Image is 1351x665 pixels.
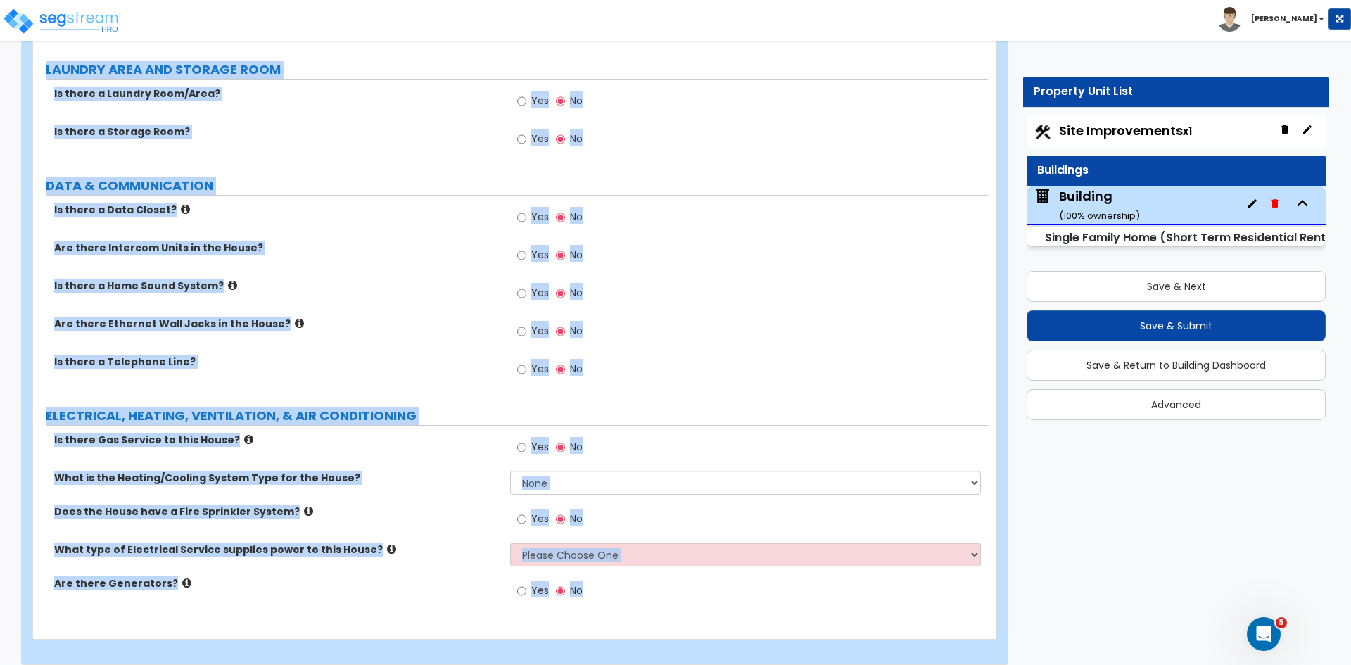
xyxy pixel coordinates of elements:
[531,324,549,338] span: Yes
[295,318,304,329] i: click for more info!
[531,512,549,526] span: Yes
[1027,271,1326,302] button: Save & Next
[244,434,253,445] i: click for more info!
[54,355,500,369] label: Is there a Telephone Line?
[1027,350,1326,381] button: Save & Return to Building Dashboard
[556,94,565,109] input: No
[517,248,526,263] input: Yes
[1045,229,1342,246] small: Single Family Home (Short Term Residential Rental)
[54,203,500,217] label: Is there a Data Closet?
[1183,124,1192,139] small: x1
[2,7,122,35] img: logo_pro_r.png
[570,362,583,376] span: No
[181,204,190,215] i: click for more info!
[531,210,549,224] span: Yes
[1059,122,1192,139] span: Site Improvements
[46,177,988,195] label: DATA & COMMUNICATION
[556,248,565,263] input: No
[517,440,526,455] input: Yes
[54,471,500,485] label: What is the Heating/Cooling System Type for the House?
[387,544,396,555] i: click for more info!
[1027,389,1326,420] button: Advanced
[54,279,500,293] label: Is there a Home Sound System?
[517,94,526,109] input: Yes
[1276,617,1287,628] span: 5
[1059,187,1140,223] div: Building
[570,583,583,597] span: No
[531,248,549,262] span: Yes
[54,543,500,557] label: What type of Electrical Service supplies power to this House?
[570,286,583,300] span: No
[1247,617,1281,651] iframe: Intercom live chat
[1217,7,1242,32] img: avatar.png
[570,440,583,454] span: No
[1037,163,1315,179] div: Buildings
[46,407,988,425] label: ELECTRICAL, HEATING, VENTILATION, & AIR CONDITIONING
[556,583,565,599] input: No
[517,286,526,301] input: Yes
[570,248,583,262] span: No
[54,433,500,447] label: Is there Gas Service to this House?
[556,512,565,527] input: No
[531,583,549,597] span: Yes
[46,61,988,79] label: LAUNDRY AREA AND STORAGE ROOM
[1034,187,1052,205] img: building.svg
[556,286,565,301] input: No
[54,125,500,139] label: Is there a Storage Room?
[54,576,500,590] label: Are there Generators?
[54,241,500,255] label: Are there Intercom Units in the House?
[570,94,583,108] span: No
[517,132,526,147] input: Yes
[556,324,565,339] input: No
[182,578,191,588] i: click for more info!
[517,210,526,225] input: Yes
[54,505,500,519] label: Does the House have a Fire Sprinkler System?
[556,210,565,225] input: No
[1027,310,1326,341] button: Save & Submit
[228,280,237,291] i: click for more info!
[531,286,549,300] span: Yes
[531,94,549,108] span: Yes
[570,512,583,526] span: No
[1034,187,1140,223] span: Building
[556,132,565,147] input: No
[570,210,583,224] span: No
[304,506,313,517] i: click for more info!
[1034,84,1319,100] div: Property Unit List
[556,362,565,377] input: No
[531,440,549,454] span: Yes
[570,324,583,338] span: No
[517,362,526,377] input: Yes
[517,324,526,339] input: Yes
[531,132,549,146] span: Yes
[556,440,565,455] input: No
[1059,209,1140,222] small: ( 100 % ownership)
[570,132,583,146] span: No
[54,87,500,101] label: Is there a Laundry Room/Area?
[1251,13,1317,24] b: [PERSON_NAME]
[1034,123,1052,141] img: Construction.png
[517,583,526,599] input: Yes
[531,362,549,376] span: Yes
[517,512,526,527] input: Yes
[54,317,500,331] label: Are there Ethernet Wall Jacks in the House?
